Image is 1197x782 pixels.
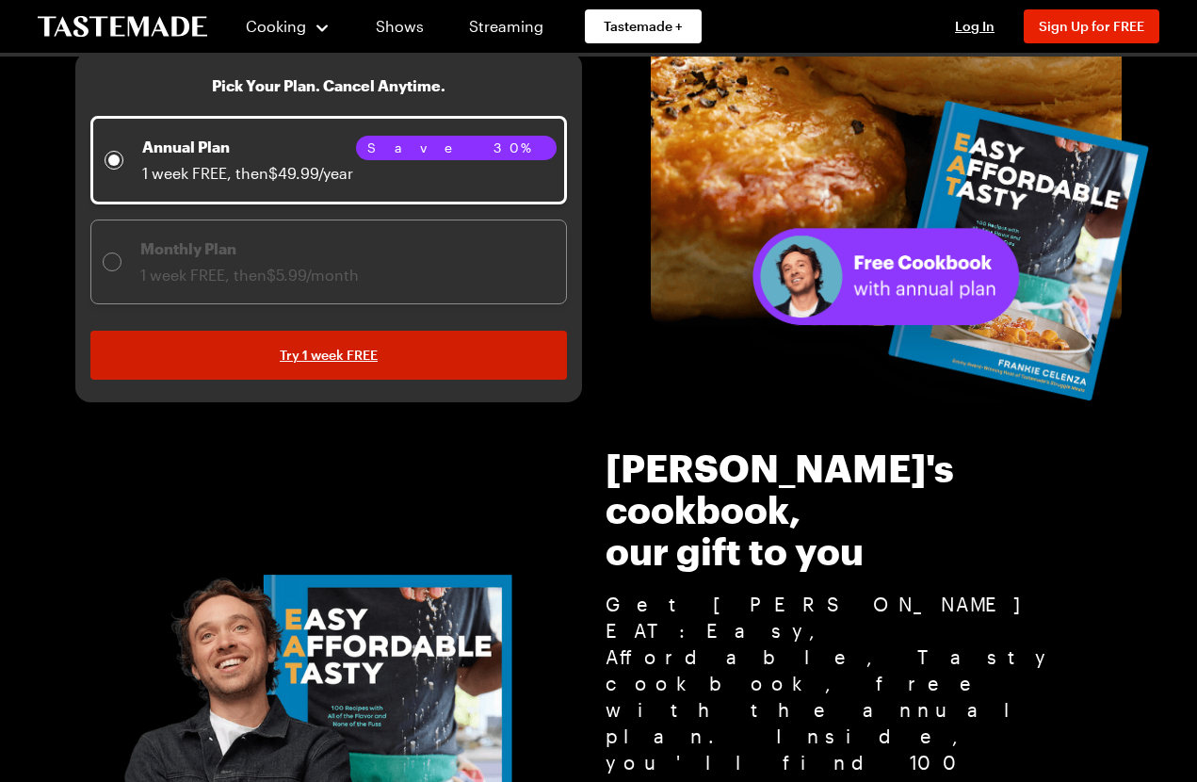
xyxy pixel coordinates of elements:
[38,16,207,38] a: To Tastemade Home Page
[280,346,378,365] span: Try 1 week FREE
[1024,9,1159,43] button: Sign Up for FREE
[367,138,545,158] span: Save 30%
[585,9,702,43] a: Tastemade +
[140,237,359,260] p: Monthly Plan
[246,17,306,35] span: Cooking
[604,17,683,36] span: Tastemade +
[606,448,1076,572] h3: [PERSON_NAME]'s cookbook, our gift to you
[140,266,359,284] span: 1 week FREE, then $5.99/month
[937,17,1012,36] button: Log In
[142,164,353,182] span: 1 week FREE, then $49.99/year
[245,4,331,49] button: Cooking
[90,331,567,380] a: Try 1 week FREE
[955,18,995,34] span: Log In
[1039,18,1144,34] span: Sign Up for FREE
[142,136,353,158] p: Annual Plan
[212,74,445,97] h3: Pick Your Plan. Cancel Anytime.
